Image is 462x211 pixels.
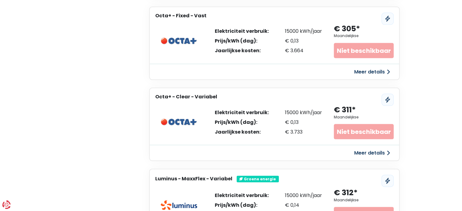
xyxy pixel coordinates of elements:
[285,29,322,34] div: 15000 kWh/jaar
[285,130,322,134] div: € 3.733
[215,39,269,43] div: Prijs/kWh (dag):
[351,66,394,77] button: Meer details
[161,38,197,45] img: Octa
[215,29,269,34] div: Elektriciteit verbruik:
[334,188,358,198] div: € 312*
[285,39,322,43] div: € 0,13
[215,203,269,208] div: Prijs/kWh (dag):
[155,94,217,100] h3: Octa+ - Clear - Variabel
[161,119,197,126] img: Octa
[215,110,269,115] div: Elektriciteit verbruik:
[215,120,269,125] div: Prijs/kWh (dag):
[334,34,358,38] div: Maandelijkse
[215,130,269,134] div: Jaarlijkse kosten:
[285,120,322,125] div: € 0,13
[334,115,358,119] div: Maandelijkse
[237,176,279,182] div: Groene energie
[215,193,269,198] div: Elektriciteit verbruik:
[285,203,322,208] div: € 0,14
[334,124,393,139] div: Niet beschikbaar
[334,24,360,34] div: € 305*
[351,148,394,158] button: Meer details
[215,48,269,53] div: Jaarlijkse kosten:
[285,110,322,115] div: 15000 kWh/jaar
[285,48,322,53] div: € 3.664
[155,176,232,182] h3: Luminus - MaxxFlex - Variabel
[334,43,393,58] div: Niet beschikbaar
[285,193,322,198] div: 15000 kWh/jaar
[155,13,207,19] h3: Octa+ - Fixed - Vast
[334,198,358,202] div: Maandelijkse
[161,200,197,210] img: Luminus
[334,105,356,115] div: € 311*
